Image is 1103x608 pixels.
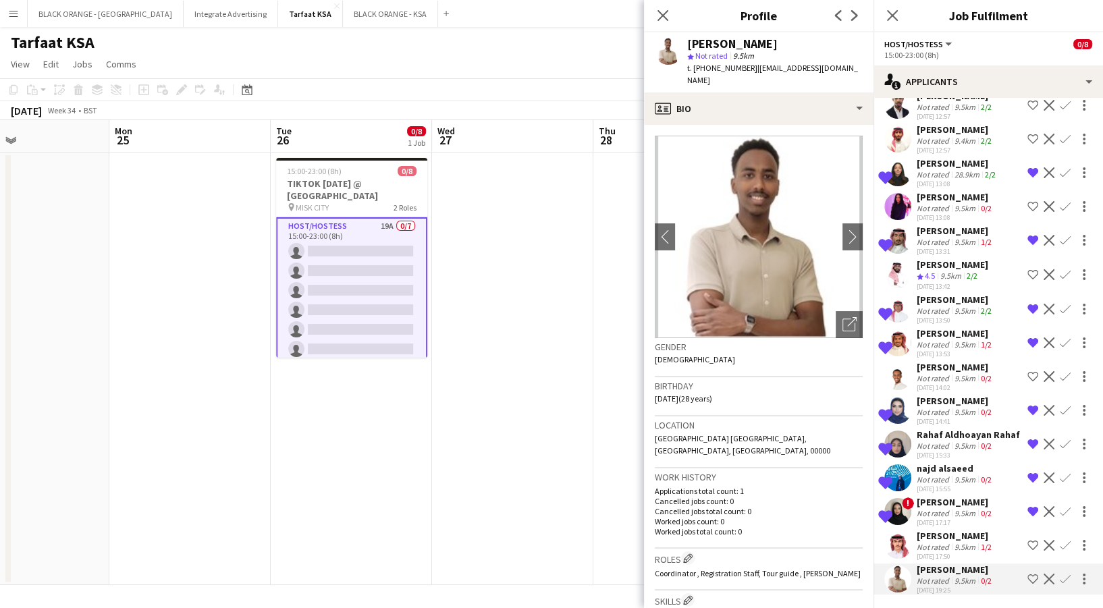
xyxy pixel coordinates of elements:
div: 9.5km [952,339,978,350]
div: [DATE] 14:41 [917,417,994,426]
div: Not rated [917,373,952,383]
div: [PERSON_NAME] [917,294,994,306]
div: [PERSON_NAME] [917,123,994,136]
div: Not rated [917,508,952,518]
div: 9.5km [952,542,978,552]
div: 9.5km [952,373,978,383]
div: [DATE] 14:02 [917,383,994,392]
p: Cancelled jobs count: 0 [655,496,863,506]
div: 9.5km [952,237,978,247]
div: Open photos pop-in [836,311,863,338]
span: 25 [113,132,132,148]
div: [DATE] 15:33 [917,451,1020,460]
a: View [5,55,35,73]
div: [PERSON_NAME] [917,258,988,271]
div: [PERSON_NAME] [917,361,994,373]
span: 9.5km [730,51,757,61]
span: Mon [115,125,132,137]
div: Not rated [917,542,952,552]
div: [DATE] 13:50 [917,316,994,325]
span: Comms [106,58,136,70]
span: Wed [437,125,455,137]
span: Edit [43,58,59,70]
div: 15:00-23:00 (8h) [884,50,1092,60]
div: Bio [644,92,873,125]
div: 9.5km [952,203,978,213]
span: View [11,58,30,70]
h3: Profile [644,7,873,24]
div: 9.5km [938,271,964,282]
div: [DATE] 13:31 [917,247,994,256]
div: [DATE] 13:53 [917,350,994,358]
div: [DATE] 15:55 [917,485,994,493]
div: 1 Job [408,138,425,148]
app-skills-label: 0/2 [981,576,992,586]
div: [PERSON_NAME] [917,395,994,407]
div: [DATE] [11,104,42,117]
app-skills-label: 1/2 [981,542,992,552]
div: 15:00-23:00 (8h)0/8TIKTOK [DATE] @ [GEOGRAPHIC_DATA] MISK CITY2 RolesHost/Hostess19A0/715:00-23:0... [276,158,427,358]
span: 28 [597,132,616,148]
span: Thu [599,125,616,137]
span: 0/8 [407,126,426,136]
div: [DATE] 13:08 [917,179,998,188]
div: Not rated [917,169,952,179]
div: Not rated [917,474,952,485]
h1: Tarfaat KSA [11,32,95,53]
span: Host/Hostess [884,39,943,49]
app-card-role: Host/Hostess19A0/715:00-23:00 (8h) [276,217,427,383]
span: [DEMOGRAPHIC_DATA] [655,354,735,364]
app-skills-label: 0/2 [981,474,992,485]
img: Crew avatar or photo [655,136,863,338]
span: 2 Roles [394,202,416,213]
h3: Roles [655,551,863,565]
span: ! [902,497,914,509]
a: Jobs [67,55,98,73]
div: 9.5km [952,407,978,417]
span: Not rated [695,51,728,61]
p: Cancelled jobs total count: 0 [655,506,863,516]
span: [DATE] (28 years) [655,393,712,404]
app-skills-label: 2/2 [985,169,996,179]
div: [PERSON_NAME] [917,157,998,169]
div: 9.5km [952,576,978,586]
h3: Work history [655,471,863,483]
h3: TIKTOK [DATE] @ [GEOGRAPHIC_DATA] [276,177,427,202]
div: [DATE] 13:42 [917,282,988,291]
div: 9.5km [952,306,978,316]
span: 15:00-23:00 (8h) [287,166,342,176]
button: Tarfaat KSA [278,1,343,27]
app-skills-label: 0/2 [981,203,992,213]
div: [PERSON_NAME] [917,563,994,576]
div: Not rated [917,339,952,350]
div: [DATE] 12:57 [917,112,994,121]
span: [GEOGRAPHIC_DATA] [GEOGRAPHIC_DATA], [GEOGRAPHIC_DATA], [GEOGRAPHIC_DATA], 00000 [655,433,830,455]
div: Not rated [917,136,952,146]
div: Not rated [917,407,952,417]
div: 28.9km [952,169,982,179]
div: [DATE] 12:57 [917,146,994,155]
a: Edit [38,55,64,73]
span: 27 [435,132,455,148]
span: 4.5 [925,271,935,281]
app-skills-label: 0/2 [981,508,992,518]
span: 0/8 [1073,39,1092,49]
div: Not rated [917,306,952,316]
button: BLACK ORANGE - KSA [343,1,438,27]
div: [PERSON_NAME] [917,225,994,237]
div: BST [84,105,97,115]
h3: Skills [655,593,863,607]
h3: Job Fulfilment [873,7,1103,24]
span: t. [PHONE_NUMBER] [687,63,757,73]
div: [DATE] 17:50 [917,552,994,561]
span: Week 34 [45,105,78,115]
a: Comms [101,55,142,73]
h3: Gender [655,341,863,353]
p: Applications total count: 1 [655,486,863,496]
app-skills-label: 1/2 [981,237,992,247]
div: [PERSON_NAME] [917,327,994,339]
div: 9.5km [952,441,978,451]
div: [PERSON_NAME] [917,530,994,542]
span: 26 [274,132,292,148]
app-skills-label: 1/2 [981,339,992,350]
